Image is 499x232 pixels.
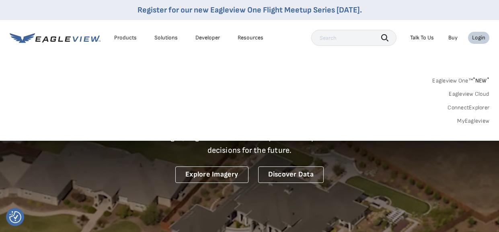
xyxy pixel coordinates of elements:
[138,5,362,15] a: Register for our new Eagleview One Flight Meetup Series [DATE].
[448,34,458,41] a: Buy
[154,34,178,41] div: Solutions
[258,166,324,183] a: Discover Data
[457,117,489,125] a: MyEagleview
[9,211,21,223] button: Consent Preferences
[472,34,485,41] div: Login
[9,211,21,223] img: Revisit consent button
[175,166,248,183] a: Explore Imagery
[114,34,137,41] div: Products
[238,34,263,41] div: Resources
[448,104,489,111] a: ConnectExplorer
[195,34,220,41] a: Developer
[311,30,396,46] input: Search
[432,75,489,84] a: Eagleview One™*NEW*
[449,90,489,98] a: Eagleview Cloud
[410,34,434,41] div: Talk To Us
[473,77,489,84] span: NEW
